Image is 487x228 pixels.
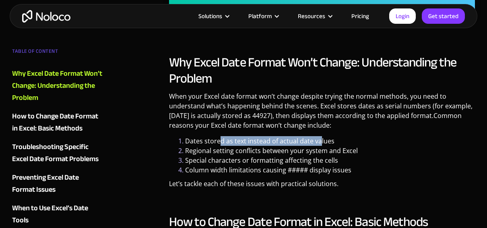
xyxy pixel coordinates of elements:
[185,165,475,175] li: Column width limitations causing ##### display issues
[169,91,475,136] p: When your Excel date format won’t change despite trying the normal methods, you need to understan...
[12,45,103,61] div: TABLE OF CONTENT
[12,110,103,135] a: How to Change Date Format in Excel: Basic Methods
[12,202,103,226] a: When to Use Excel’s Date Tools
[238,11,288,21] div: Platform
[12,68,103,104] a: Why Excel Date Format Won’t Change: Understanding the Problem
[169,54,475,87] h2: Why Excel Date Format Won’t Change: Understanding the Problem
[185,155,475,165] li: Special characters or formatting affecting the cells
[288,11,341,21] div: Resources
[22,10,70,23] a: home
[185,146,475,155] li: Regional setting conflicts between your system and Excel
[248,11,272,21] div: Platform
[341,11,379,21] a: Pricing
[12,172,103,196] a: Preventing Excel Date Format Issues
[389,8,416,24] a: Login
[185,136,475,146] li: Dates stored as text instead of actual date values
[198,11,222,21] div: Solutions
[298,11,325,21] div: Resources
[188,11,238,21] div: Solutions
[12,141,103,165] a: Troubleshooting Specific Excel Date Format Problems
[422,8,465,24] a: Get started
[169,179,475,195] p: Let’s tackle each of these issues with practical solutions.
